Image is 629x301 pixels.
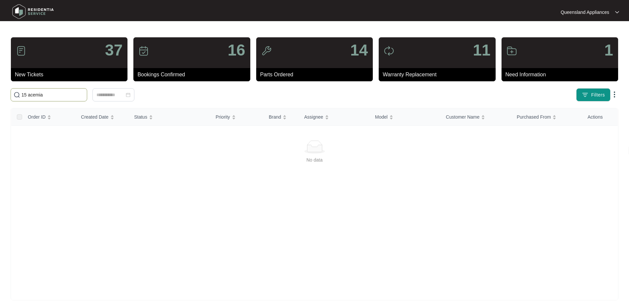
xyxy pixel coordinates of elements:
span: Brand [269,113,281,121]
th: Purchased From [511,108,582,126]
button: filter iconFilters [576,88,611,101]
div: No data [19,156,610,164]
p: Warranty Replacement [383,71,495,79]
img: icon [16,46,26,56]
span: Filters [591,92,605,98]
p: Parts Ordered [260,71,373,79]
th: Priority [210,108,263,126]
p: Queensland Appliances [561,9,609,16]
th: Brand [263,108,299,126]
img: icon [261,46,272,56]
span: Created Date [81,113,108,121]
img: icon [384,46,394,56]
p: Bookings Confirmed [137,71,250,79]
p: 14 [350,42,368,58]
p: 11 [473,42,490,58]
p: 16 [227,42,245,58]
th: Customer Name [440,108,511,126]
span: Priority [216,113,230,121]
p: Need Information [506,71,618,79]
th: Created Date [76,108,129,126]
span: Model [375,113,388,121]
img: residentia service logo [10,2,56,21]
p: 37 [105,42,122,58]
img: dropdown arrow [615,11,619,14]
span: Order ID [28,113,46,121]
img: dropdown arrow [611,91,618,98]
img: icon [138,46,149,56]
p: New Tickets [15,71,127,79]
p: 1 [604,42,613,58]
th: Actions [582,108,618,126]
th: Model [370,108,441,126]
span: Purchased From [517,113,551,121]
img: filter icon [582,92,588,98]
th: Assignee [299,108,370,126]
img: icon [507,46,517,56]
span: Assignee [304,113,323,121]
th: Status [129,108,210,126]
input: Search by Order Id, Assignee Name, Customer Name, Brand and Model [21,91,84,98]
th: Order ID [22,108,76,126]
img: search-icon [14,92,20,98]
span: Customer Name [446,113,479,121]
span: Status [134,113,147,121]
